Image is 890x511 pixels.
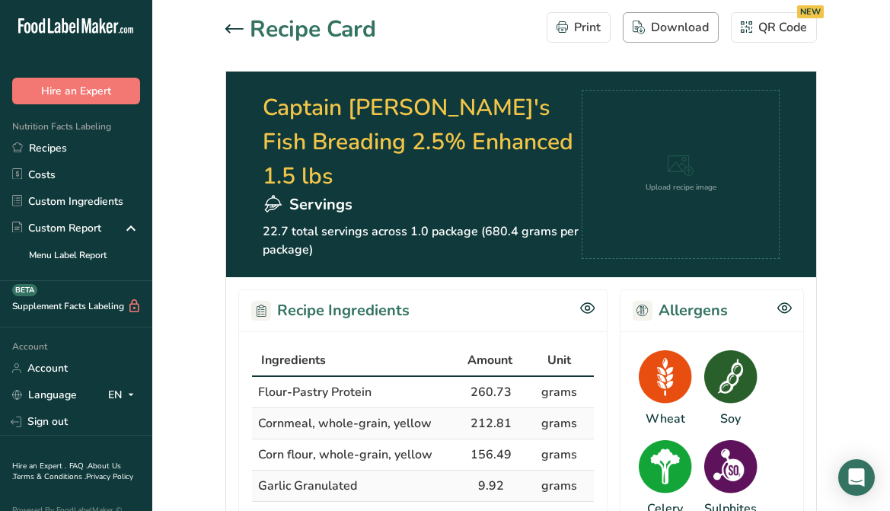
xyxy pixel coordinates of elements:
div: Download [633,18,709,37]
h2: Captain [PERSON_NAME]'s Fish Breading 2.5% Enhanced 1.5 lbs [263,90,582,193]
div: Wheat [646,410,685,428]
button: Download [623,12,719,43]
img: Sulphites [704,440,758,493]
img: Celery [639,440,692,493]
div: Open Intercom Messenger [838,459,875,496]
span: Corn flour, whole-grain, yellow [258,446,432,463]
button: Hire an Expert [12,78,140,104]
td: 212.81 [457,408,525,439]
div: NEW [797,5,824,18]
td: grams [525,377,594,408]
div: Custom Report [12,220,101,236]
td: grams [525,439,594,471]
div: Print [557,18,601,37]
h2: Allergens [633,299,728,322]
h2: Recipe Ingredients [251,299,410,322]
p: 22.7 total servings across 1.0 package (680.4 grams per package) [263,222,582,259]
td: 9.92 [457,471,525,502]
span: Flour-Pastry Protein [258,384,372,401]
div: QR Code [741,18,807,37]
a: Terms & Conditions . [13,471,86,482]
span: Servings [289,193,352,216]
a: Hire an Expert . [12,461,66,471]
span: Amount [467,351,512,369]
img: Soy [704,350,758,404]
div: BETA [12,284,37,296]
div: Upload recipe image [646,182,716,193]
span: Ingredients [261,351,326,369]
div: EN [108,386,140,404]
td: 156.49 [457,439,525,471]
a: FAQ . [69,461,88,471]
span: Cornmeal, whole-grain, yellow [258,415,432,432]
a: Language [12,382,77,408]
div: Soy [720,410,741,428]
td: grams [525,408,594,439]
td: 260.73 [457,377,525,408]
h1: Recipe Card [250,12,376,46]
button: QR Code NEW [731,12,817,43]
td: grams [525,471,594,502]
img: Wheat [639,350,692,404]
button: Print [547,12,611,43]
a: About Us . [12,461,121,482]
a: Privacy Policy [86,471,133,482]
span: Unit [547,351,571,369]
span: Garlic Granulated [258,477,357,494]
